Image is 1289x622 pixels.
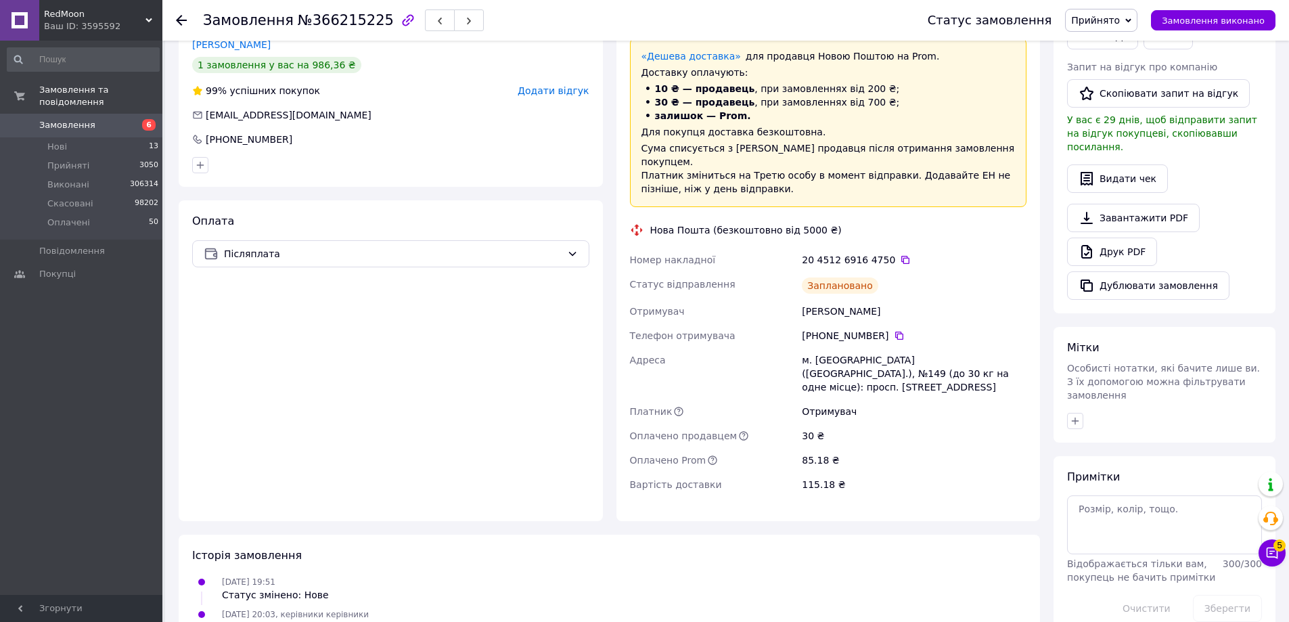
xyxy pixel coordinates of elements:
div: 115.18 ₴ [799,472,1029,497]
span: Прийнято [1071,15,1120,26]
div: Статус замовлення [928,14,1052,27]
span: Замовлення [39,119,95,131]
input: Пошук [7,47,160,72]
div: 30 ₴ [799,424,1029,448]
div: 85.18 ₴ [799,448,1029,472]
span: Адреса [630,355,666,365]
div: Сума списується з [PERSON_NAME] продавця після отримання замовлення покупцем. Платник зміниться н... [641,141,1016,196]
span: Прийняті [47,160,89,172]
div: м. [GEOGRAPHIC_DATA] ([GEOGRAPHIC_DATA].), №149 (до 30 кг на одне місце): просп. [STREET_ADDRESS] [799,348,1029,399]
span: 98202 [135,198,158,210]
span: Примітки [1067,470,1120,483]
div: [PHONE_NUMBER] [204,133,294,146]
span: Вартість доставки [630,479,722,490]
span: Відображається тільки вам, покупець не бачить примітки [1067,558,1215,583]
span: Післяплата [224,246,562,261]
a: Завантажити PDF [1067,204,1200,232]
span: Особисті нотатки, які бачите лише ви. З їх допомогою можна фільтрувати замовлення [1067,363,1260,401]
div: Повернутися назад [176,14,187,27]
div: Доставку оплачують: [641,66,1016,79]
span: Виконані [47,179,89,191]
div: Нова Пошта (безкоштовно від 5000 ₴) [647,223,845,237]
li: , при замовленнях від 200 ₴; [641,82,1016,95]
span: Додати відгук [518,85,589,96]
button: Видати чек [1067,164,1168,193]
span: [EMAIL_ADDRESS][DOMAIN_NAME] [206,110,371,120]
span: Запит на відгук про компанію [1067,62,1217,72]
span: 3050 [139,160,158,172]
li: , при замовленнях від 700 ₴; [641,95,1016,109]
div: Заплановано [802,277,878,294]
a: [PERSON_NAME] [192,39,271,50]
span: Замовлення та повідомлення [39,84,162,108]
button: Дублювати замовлення [1067,271,1229,300]
button: Чат з покупцем5 [1259,539,1286,567]
span: Платник [630,406,673,417]
span: Номер накладної [630,254,716,265]
span: Нові [47,141,67,153]
span: [DATE] 20:03, керівники керівники [222,610,369,619]
div: 20 4512 6916 4750 [802,253,1026,267]
span: Покупці [39,268,76,280]
div: для продавця Новою Поштою на Prom. [641,49,1016,63]
span: 99% [206,85,227,96]
span: Оплата [192,215,234,227]
span: Замовлення виконано [1162,16,1265,26]
span: Оплачено продавцем [630,430,738,441]
span: Статус відправлення [630,279,736,290]
span: Замовлення [203,12,294,28]
span: 306314 [130,179,158,191]
span: 10 ₴ — продавець [655,83,755,94]
div: Статус змінено: Нове [222,588,329,602]
span: Телефон отримувача [630,330,736,341]
span: Скасовані [47,198,93,210]
div: Отримувач [799,399,1029,424]
span: залишок — Prom. [655,110,751,121]
span: Отримувач [630,306,685,317]
span: 6 [142,119,156,131]
span: Історія замовлення [192,549,302,562]
span: №366215225 [298,12,394,28]
button: Скопіювати запит на відгук [1067,79,1250,108]
span: RedMoon [44,8,145,20]
span: 30 ₴ — продавець [655,97,755,108]
span: 13 [149,141,158,153]
span: Мітки [1067,341,1100,354]
span: 50 [149,217,158,229]
span: Оплачені [47,217,90,229]
div: Ваш ID: 3595592 [44,20,162,32]
a: «Дешева доставка» [641,51,741,62]
span: Оплачено Prom [630,455,706,466]
div: Для покупця доставка безкоштовна. [641,125,1016,139]
div: [PERSON_NAME] [799,299,1029,324]
span: У вас є 29 днів, щоб відправити запит на відгук покупцеві, скопіювавши посилання. [1067,114,1257,152]
div: [PHONE_NUMBER] [802,329,1026,342]
a: Друк PDF [1067,238,1157,266]
div: успішних покупок [192,84,320,97]
span: 300 / 300 [1223,558,1262,569]
div: 1 замовлення у вас на 986,36 ₴ [192,57,361,73]
span: [DATE] 19:51 [222,577,275,587]
span: Повідомлення [39,245,105,257]
button: Замовлення виконано [1151,10,1275,30]
span: 5 [1273,539,1286,552]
